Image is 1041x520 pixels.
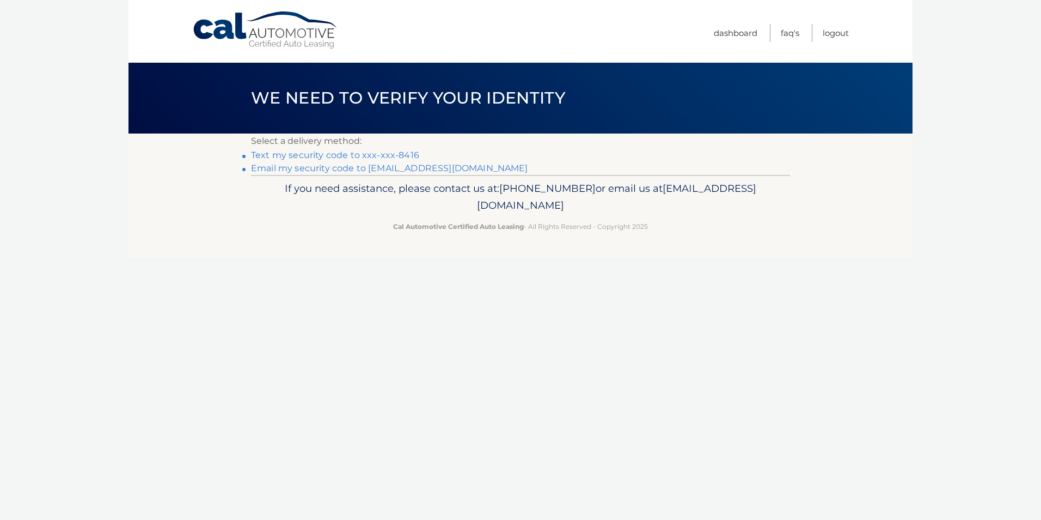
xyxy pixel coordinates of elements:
[781,24,799,42] a: FAQ's
[251,88,565,108] span: We need to verify your identity
[823,24,849,42] a: Logout
[393,222,524,231] strong: Cal Automotive Certified Auto Leasing
[192,11,339,50] a: Cal Automotive
[251,163,528,173] a: Email my security code to [EMAIL_ADDRESS][DOMAIN_NAME]
[251,134,790,149] p: Select a delivery method:
[258,221,783,232] p: - All Rights Reserved - Copyright 2025
[714,24,757,42] a: Dashboard
[499,182,596,195] span: [PHONE_NUMBER]
[251,150,419,160] a: Text my security code to xxx-xxx-8416
[258,180,783,215] p: If you need assistance, please contact us at: or email us at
